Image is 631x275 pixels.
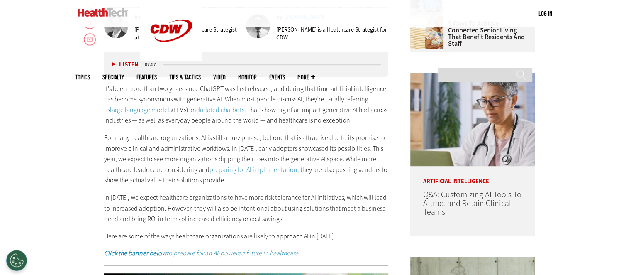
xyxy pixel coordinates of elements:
[102,74,124,80] span: Specialty
[6,250,27,271] div: Cookies Settings
[269,74,285,80] a: Events
[410,166,535,184] p: Artificial Intelligence
[200,106,244,114] a: related chatbots
[538,10,552,17] a: Log in
[423,189,521,218] a: Q&A: Customizing AI Tools To Attract and Retain Clinical Teams
[6,250,27,271] button: Open Preferences
[238,74,257,80] a: MonITor
[75,74,90,80] span: Topics
[104,83,389,126] p: It’s been more than two years since ChatGPT was first released, and during that time artificial i...
[78,8,128,17] img: Home
[104,249,300,258] em: to prepare for an AI-powered future in healthcare.
[210,165,297,174] a: preparing for AI implementation
[104,133,389,186] p: For many healthcare organizations, AI is still a buzz phrase, but one that is attractive due to i...
[140,55,202,64] a: CDW
[104,249,166,258] strong: Click the banner below
[297,74,315,80] span: More
[169,74,201,80] a: Tips & Tactics
[538,9,552,18] div: User menu
[110,106,172,114] a: large language models
[410,73,535,166] img: doctor on laptop
[104,231,389,242] p: Here are some of the ways healthcare organizations are likely to approach AI in [DATE].
[104,192,389,224] p: In [DATE], we expect healthcare organizations to have more risk tolerance for AI initiatives, whi...
[136,74,157,80] a: Features
[213,74,226,80] a: Video
[104,249,300,258] a: Click the banner belowto prepare for an AI-powered future in healthcare.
